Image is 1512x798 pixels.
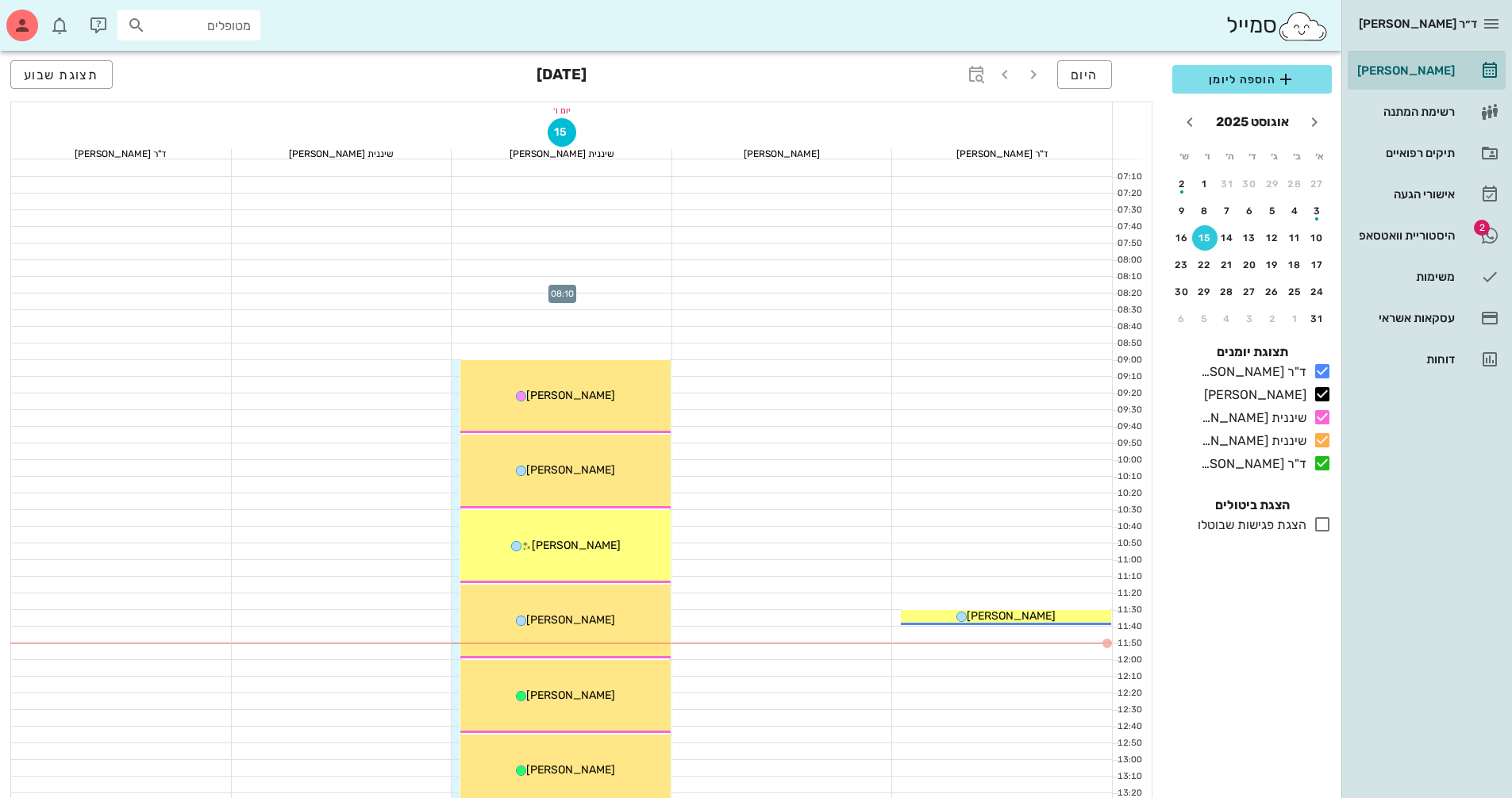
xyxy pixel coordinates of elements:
div: 10:40 [1113,520,1145,534]
div: 4 [1214,313,1240,324]
div: 10:30 [1113,504,1145,517]
button: 27 [1237,279,1263,305]
div: 07:10 [1113,171,1145,184]
div: 30 [1237,178,1263,190]
h4: הצגת ביטולים [1172,496,1332,515]
span: [PERSON_NAME] [526,389,615,402]
span: הוספה ליומן [1185,70,1319,89]
div: 29 [1192,286,1218,297]
div: 3 [1305,205,1330,217]
div: 08:10 [1113,270,1145,284]
button: 13 [1237,225,1263,251]
button: 1 [1283,306,1308,332]
button: 18 [1283,252,1308,278]
button: 28 [1214,279,1240,305]
button: 4 [1214,306,1240,332]
div: אישורי הגעה [1354,188,1455,201]
div: 4 [1283,205,1308,217]
button: 30 [1237,171,1263,197]
button: 17 [1305,252,1330,278]
th: ג׳ [1264,143,1285,170]
div: 5 [1260,205,1285,217]
div: 07:40 [1113,221,1145,234]
div: 2 [1260,313,1285,324]
div: [PERSON_NAME] [1354,64,1455,77]
div: 26 [1260,286,1285,297]
div: 17 [1305,259,1330,270]
button: 23 [1169,252,1195,278]
div: 7 [1214,205,1240,217]
button: חודש שעבר [1300,108,1329,136]
div: 09:10 [1113,370,1145,384]
div: 08:00 [1113,254,1145,267]
button: 20 [1237,252,1263,278]
button: 3 [1237,306,1263,332]
div: 1 [1192,178,1218,190]
button: 24 [1305,279,1330,305]
div: 12:40 [1113,720,1145,734]
div: שיננית [PERSON_NAME] [232,149,452,159]
button: 27 [1305,171,1330,197]
div: [PERSON_NAME] [672,149,892,159]
button: 29 [1260,171,1285,197]
div: משימות [1354,270,1455,283]
div: 18 [1283,259,1308,270]
div: היסטוריית וואטסאפ [1354,229,1455,242]
div: 12:00 [1113,654,1145,667]
div: 11:30 [1113,604,1145,617]
button: 2 [1260,306,1285,332]
th: ד׳ [1241,143,1262,170]
h4: תצוגת יומנים [1172,343,1332,362]
div: 15 [1192,232,1218,244]
div: 21 [1214,259,1240,270]
div: 12:50 [1113,737,1145,750]
div: 12:10 [1113,670,1145,684]
button: 12 [1260,225,1285,251]
div: 09:20 [1113,387,1145,401]
div: 28 [1214,286,1240,297]
div: 27 [1305,178,1330,190]
div: 22 [1192,259,1218,270]
div: 14 [1214,232,1240,244]
button: 31 [1214,171,1240,197]
button: 2 [1169,171,1195,197]
button: הוספה ליומן [1172,65,1332,94]
button: 11 [1283,225,1308,251]
button: 19 [1260,252,1285,278]
button: 7 [1214,198,1240,224]
div: 08:40 [1113,320,1145,334]
a: אישורי הגעה [1348,175,1506,213]
button: תצוגת שבוע [10,60,113,89]
div: 10:10 [1113,470,1145,484]
img: SmileCloud logo [1277,10,1329,42]
button: 22 [1192,252,1218,278]
span: [PERSON_NAME] [526,463,615,477]
button: 5 [1260,198,1285,224]
div: 16 [1169,232,1195,244]
button: 25 [1283,279,1308,305]
div: 6 [1169,313,1195,324]
div: 5 [1192,313,1218,324]
div: 13:10 [1113,770,1145,784]
button: 1 [1192,171,1218,197]
a: [PERSON_NAME] [1348,52,1506,90]
th: א׳ [1310,143,1330,170]
span: 15 [548,125,575,139]
button: 3 [1305,198,1330,224]
div: 11:10 [1113,570,1145,584]
button: 6 [1237,198,1263,224]
div: 29 [1260,178,1285,190]
a: תגהיסטוריית וואטסאפ [1348,217,1506,255]
span: [PERSON_NAME] [526,689,615,702]
div: 1 [1283,313,1308,324]
button: 14 [1214,225,1240,251]
span: תג [47,13,56,22]
div: שיננית [PERSON_NAME] [452,149,671,159]
a: רשימת המתנה [1348,93,1506,131]
button: חודש הבא [1175,108,1204,136]
div: 11:00 [1113,554,1145,567]
button: 28 [1283,171,1308,197]
div: 09:00 [1113,354,1145,367]
th: ו׳ [1196,143,1217,170]
span: [PERSON_NAME] [526,763,615,777]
